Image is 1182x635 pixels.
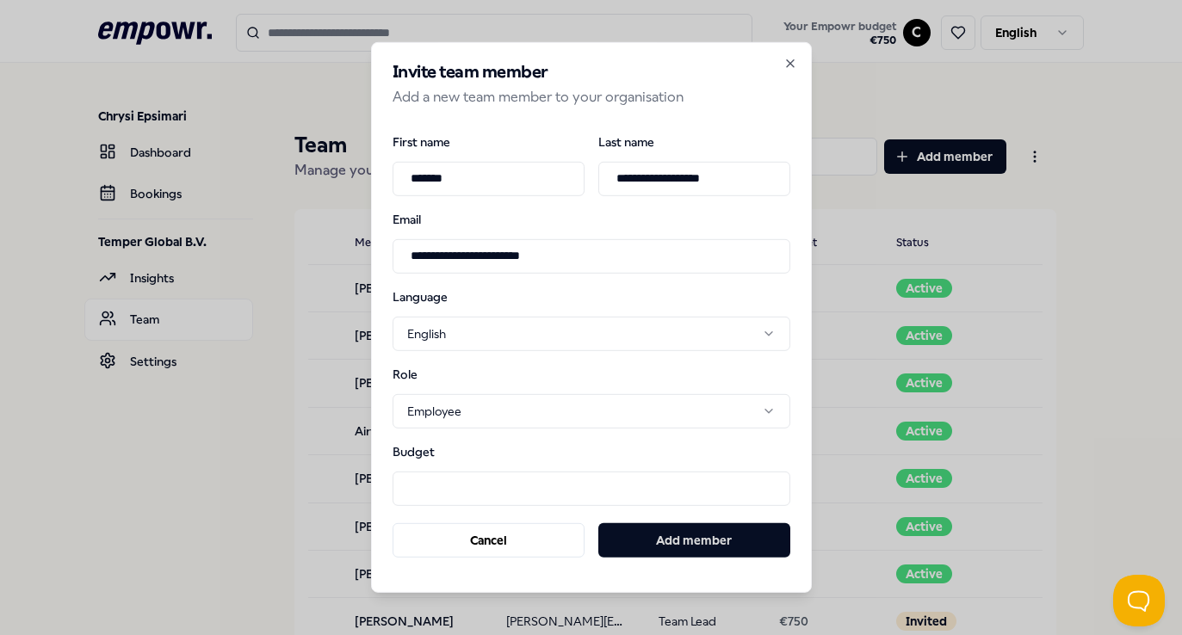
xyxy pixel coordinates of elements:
label: Email [393,213,790,225]
h2: Invite team member [393,64,790,81]
label: Role [393,368,482,380]
label: First name [393,135,585,147]
label: Language [393,290,482,302]
label: Last name [598,135,790,147]
button: Add member [598,523,789,558]
button: Cancel [393,523,585,558]
p: Add a new team member to your organisation [393,86,790,108]
label: Budget [393,446,482,458]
